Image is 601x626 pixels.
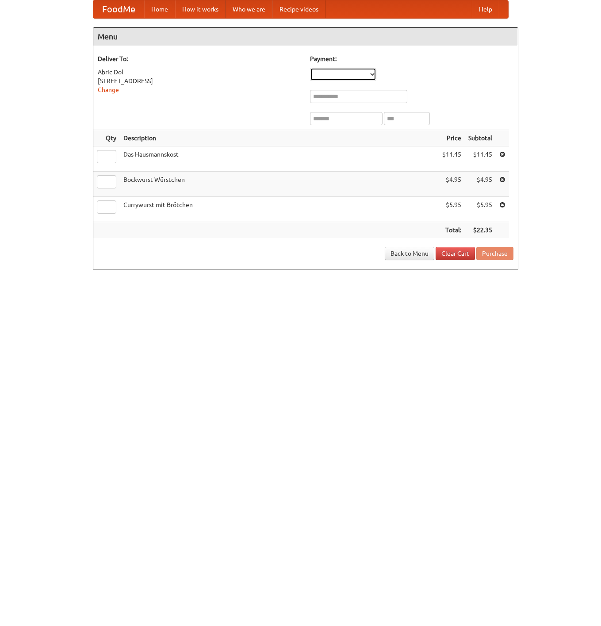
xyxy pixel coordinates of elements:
a: Clear Cart [436,247,475,260]
th: Qty [93,130,120,146]
button: Purchase [476,247,513,260]
a: How it works [175,0,226,18]
th: Subtotal [465,130,496,146]
td: $4.95 [439,172,465,197]
td: $11.45 [465,146,496,172]
td: $5.95 [465,197,496,222]
th: Total: [439,222,465,238]
td: Das Hausmannskost [120,146,439,172]
td: $4.95 [465,172,496,197]
th: Description [120,130,439,146]
a: Home [144,0,175,18]
a: FoodMe [93,0,144,18]
h4: Menu [93,28,518,46]
div: [STREET_ADDRESS] [98,77,301,85]
th: $22.35 [465,222,496,238]
a: Help [472,0,499,18]
h5: Payment: [310,54,513,63]
td: Currywurst mit Brötchen [120,197,439,222]
a: Back to Menu [385,247,434,260]
th: Price [439,130,465,146]
a: Change [98,86,119,93]
td: $11.45 [439,146,465,172]
td: $5.95 [439,197,465,222]
a: Who we are [226,0,272,18]
a: Recipe videos [272,0,325,18]
h5: Deliver To: [98,54,301,63]
div: Abric Dol [98,68,301,77]
td: Bockwurst Würstchen [120,172,439,197]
